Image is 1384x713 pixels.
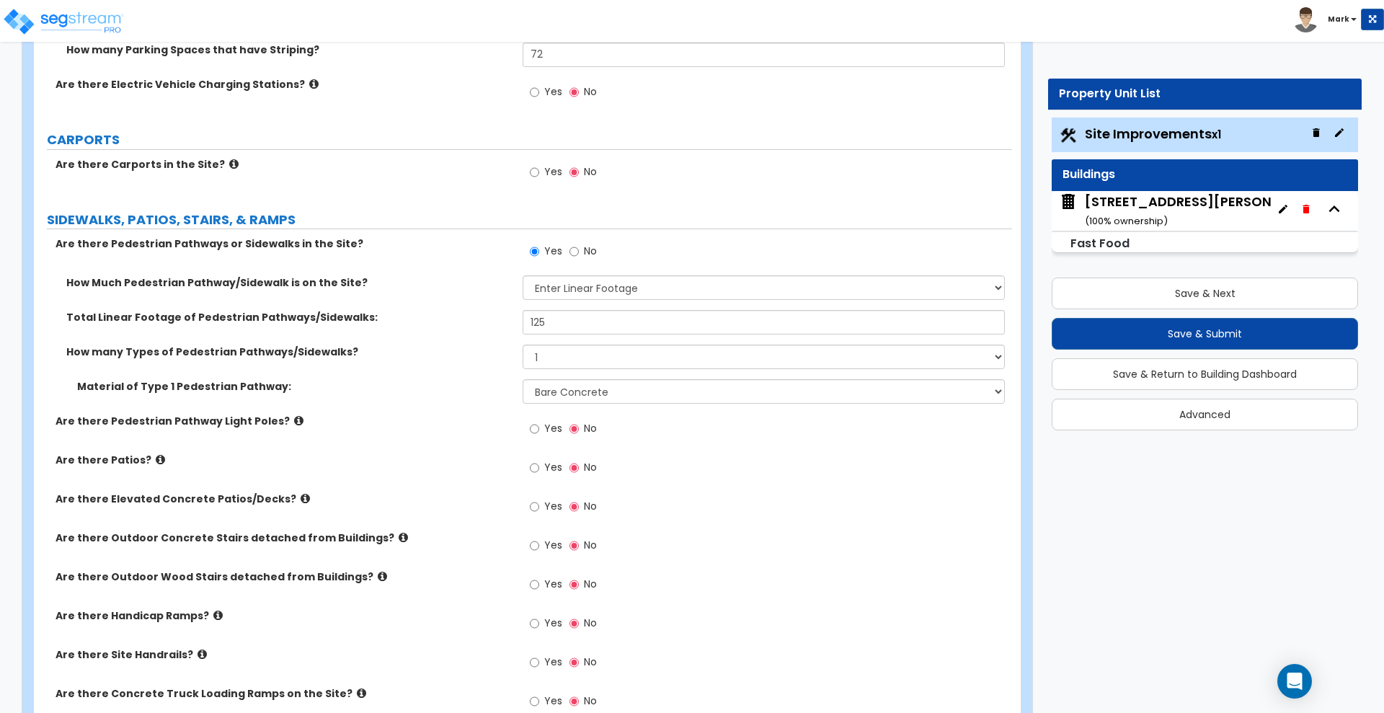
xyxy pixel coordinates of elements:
i: click for more info! [229,159,239,169]
i: click for more info! [357,688,366,699]
div: Buildings [1063,167,1347,183]
button: Save & Return to Building Dashboard [1052,358,1358,390]
div: Property Unit List [1059,86,1351,102]
input: No [569,164,579,180]
label: Material of Type 1 Pedestrian Pathway: [77,379,512,394]
input: Yes [530,655,539,670]
input: Yes [530,616,539,632]
span: No [584,577,597,591]
span: No [584,616,597,630]
input: Yes [530,538,539,554]
input: No [569,538,579,554]
label: How many Parking Spaces that have Striping? [66,43,512,57]
i: click for more info! [198,649,207,660]
i: click for more info! [309,79,319,89]
button: Save & Submit [1052,318,1358,350]
i: click for more info! [156,454,165,465]
input: Yes [530,84,539,100]
span: Site Improvements [1085,125,1221,143]
span: No [584,84,597,99]
label: Are there Outdoor Wood Stairs detached from Buildings? [56,570,512,584]
button: Advanced [1052,399,1358,430]
i: click for more info! [213,610,223,621]
span: Yes [544,460,562,474]
input: Yes [530,244,539,260]
div: Open Intercom Messenger [1277,664,1312,699]
label: How many Types of Pedestrian Pathways/Sidewalks? [66,345,512,359]
i: click for more info! [294,415,303,426]
input: No [569,244,579,260]
input: Yes [530,164,539,180]
input: No [569,655,579,670]
img: building.svg [1059,192,1078,211]
span: Yes [544,538,562,552]
span: No [584,164,597,179]
label: Are there Elevated Concrete Patios/Decks? [56,492,512,506]
span: Yes [544,244,562,258]
i: click for more info! [399,532,408,543]
label: How Much Pedestrian Pathway/Sidewalk is on the Site? [66,275,512,290]
span: 124 Hartman Ln [1059,192,1272,229]
label: Are there Pedestrian Pathways or Sidewalks in the Site? [56,236,512,251]
button: Save & Next [1052,278,1358,309]
img: avatar.png [1293,7,1318,32]
input: Yes [530,577,539,593]
input: Yes [530,499,539,515]
input: No [569,577,579,593]
label: Are there Handicap Ramps? [56,608,512,623]
input: No [569,460,579,476]
input: No [569,499,579,515]
input: No [569,84,579,100]
input: No [569,421,579,437]
label: Are there Site Handrails? [56,647,512,662]
small: x1 [1212,127,1221,142]
span: Yes [544,164,562,179]
span: Yes [544,577,562,591]
input: Yes [530,460,539,476]
label: SIDEWALKS, PATIOS, STAIRS, & RAMPS [47,211,1012,229]
span: No [584,244,597,258]
img: Construction.png [1059,126,1078,145]
input: No [569,694,579,709]
label: Are there Concrete Truck Loading Ramps on the Site? [56,686,512,701]
span: No [584,694,597,708]
label: Are there Electric Vehicle Charging Stations? [56,77,512,92]
input: Yes [530,694,539,709]
label: Are there Carports in the Site? [56,157,512,172]
label: CARPORTS [47,130,1012,149]
small: ( 100 % ownership) [1085,214,1168,228]
i: click for more info! [378,571,387,582]
span: Yes [544,421,562,435]
img: logo_pro_r.png [2,7,125,36]
span: Yes [544,84,562,99]
i: click for more info! [301,493,310,504]
input: Yes [530,421,539,437]
span: Yes [544,655,562,669]
span: Yes [544,616,562,630]
span: Yes [544,499,562,513]
input: No [569,616,579,632]
b: Mark [1328,14,1349,25]
span: Yes [544,694,562,708]
span: No [584,538,597,552]
label: Are there Patios? [56,453,512,467]
small: Fast Food [1070,235,1130,252]
div: [STREET_ADDRESS][PERSON_NAME] [1085,192,1326,229]
label: Total Linear Footage of Pedestrian Pathways/Sidewalks: [66,310,512,324]
span: No [584,499,597,513]
span: No [584,655,597,669]
label: Are there Pedestrian Pathway Light Poles? [56,414,512,428]
label: Are there Outdoor Concrete Stairs detached from Buildings? [56,531,512,545]
span: No [584,421,597,435]
span: No [584,460,597,474]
